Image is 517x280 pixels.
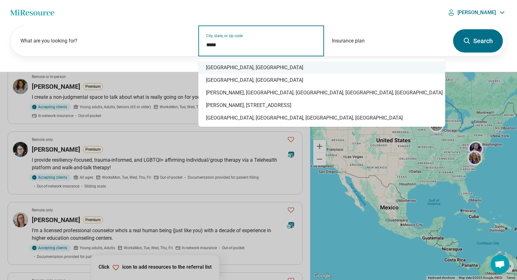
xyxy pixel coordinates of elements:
p: [PERSON_NAME] [457,9,496,16]
div: [PERSON_NAME], [GEOGRAPHIC_DATA], [GEOGRAPHIC_DATA], [GEOGRAPHIC_DATA], [GEOGRAPHIC_DATA] [198,87,445,99]
div: [GEOGRAPHIC_DATA], [GEOGRAPHIC_DATA] [198,74,445,87]
div: [GEOGRAPHIC_DATA], [GEOGRAPHIC_DATA] [198,61,445,74]
button: Search [453,29,503,53]
div: Suggestions [198,59,445,127]
label: What are you looking for? [20,37,191,45]
div: Open chat [491,255,509,274]
div: [GEOGRAPHIC_DATA], [GEOGRAPHIC_DATA], [GEOGRAPHIC_DATA], [GEOGRAPHIC_DATA] [198,112,445,124]
div: [PERSON_NAME], [STREET_ADDRESS] [198,99,445,112]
